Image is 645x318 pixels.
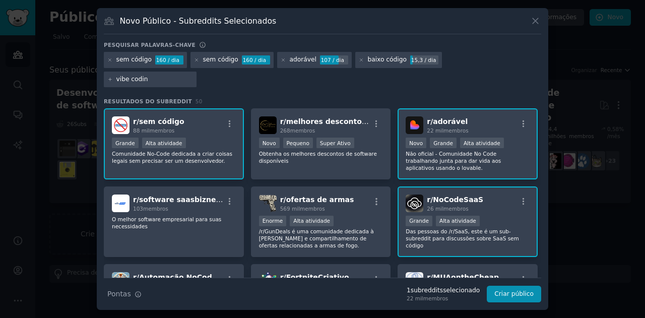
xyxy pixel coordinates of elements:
font: sem código [203,56,238,63]
font: 22 mil [427,128,443,134]
button: Pontas [104,285,145,303]
font: Grande [115,140,135,146]
font: membros [443,206,469,212]
font: r/ [133,117,139,125]
font: Não oficial - Comunidade No Code trabalhando junta para dar vida aos aplicativos usando o lovable. [406,151,501,171]
font: Automação NoCodeAI [139,273,225,281]
font: Resultados do Subreddit [104,98,192,104]
button: Criar público [487,286,541,303]
font: Alta atividade [293,218,330,224]
font: Grande [409,218,429,224]
img: acordos de armas [259,195,277,212]
font: Criar público [494,290,534,297]
font: Novo [263,140,276,146]
font: 107 / dia [321,57,344,63]
font: Obtenha os melhores descontos de software disponíveis [259,151,377,164]
font: sem código [139,117,184,125]
font: selecionado [443,287,480,294]
font: Super Ativo [320,140,351,146]
font: membros [423,295,448,301]
font: adorável [289,56,316,63]
font: Pontas [107,290,131,298]
font: melhores descontos em software [286,117,418,125]
font: Pequeno [287,140,309,146]
font: r/ [280,273,286,281]
font: software saasbizness [139,196,224,204]
font: Novo Público - Subreddits Selecionados [120,16,277,26]
font: 103 [133,206,143,212]
font: Enorme [263,218,283,224]
font: 22 mil [407,295,423,301]
font: membros [443,128,469,134]
font: baixo código [367,56,407,63]
font: 1 [407,287,411,294]
font: membros [300,206,325,212]
font: Alta atividade [464,140,500,146]
font: NoCodeSaaS [433,196,483,204]
font: r/ [427,273,433,281]
font: 268 [280,128,290,134]
img: MUAontheCheap [406,272,423,290]
font: r/ [280,117,286,125]
font: membros [290,128,315,134]
font: r/ [280,196,286,204]
img: melhores descontos em software [259,116,277,134]
font: s [440,287,443,294]
font: Pesquisar palavras-chave [104,42,196,48]
img: NoCodeSaaS [406,195,423,212]
font: MUAontheCheap [433,273,499,281]
font: Alta atividade [439,218,476,224]
font: Grande [433,140,453,146]
font: r/ [133,273,139,281]
font: membros [143,206,168,212]
font: /r/GunDeals é uma comunidade dedicada à [PERSON_NAME] e compartilhamento de ofertas relacionadas ... [259,228,374,248]
font: r/ [427,196,433,204]
font: Das pessoas do /r/SaaS, este é um sub-subreddit para discussões sobre SaaS sem código [406,228,519,248]
font: 26 mil [427,206,443,212]
font: FortniteCriativo [286,273,349,281]
font: 15,3 / dia [411,57,436,63]
font: Novo [409,140,423,146]
font: ofertas de armas [286,196,354,204]
font: sem código [116,56,152,63]
img: software saasbizness [112,195,130,212]
font: subreddit [411,287,440,294]
img: FortniteCriativo [259,272,277,290]
input: Nova palavra-chave [116,75,193,84]
font: adorável [433,117,468,125]
font: 50 [196,98,203,104]
img: adorável [406,116,423,134]
font: 160 / dia [243,57,266,63]
font: Alta atividade [146,140,182,146]
img: Automação NoCodeAI [112,272,130,290]
font: O melhor software empresarial para suas necessidades [112,216,221,229]
font: 160 / dia [156,57,179,63]
font: r/ [133,196,139,204]
img: sem código [112,116,130,134]
font: Comunidade No-Code dedicada a criar coisas legais sem precisar ser um desenvolvedor. [112,151,232,164]
font: r/ [427,117,433,125]
font: membros [150,128,175,134]
font: 88 mil [133,128,150,134]
font: 569 mil [280,206,300,212]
